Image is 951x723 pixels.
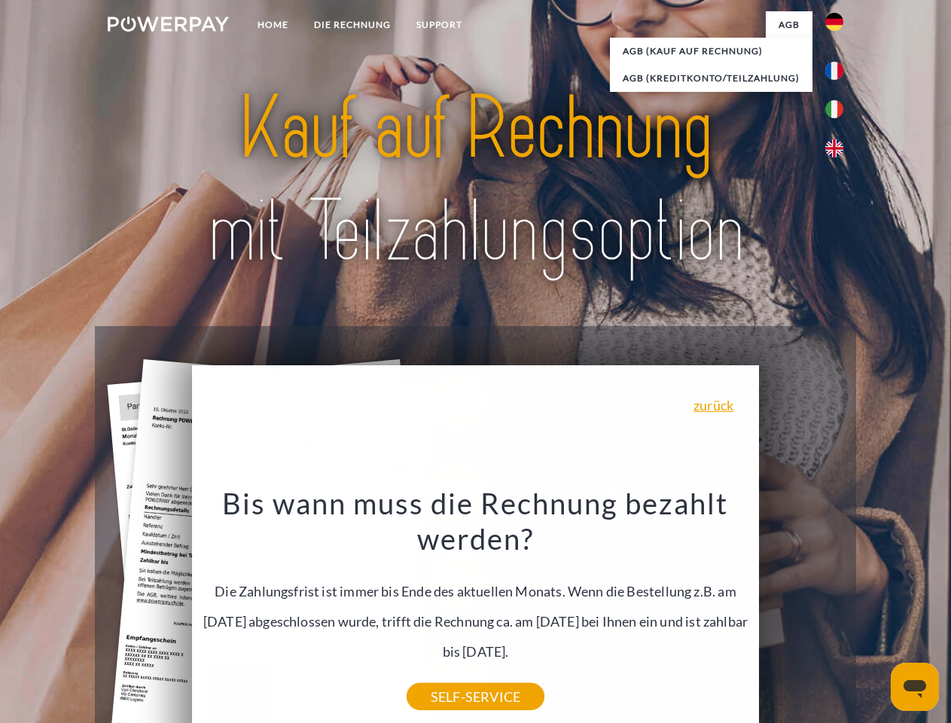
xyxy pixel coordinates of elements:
[201,485,751,557] h3: Bis wann muss die Rechnung bezahlt werden?
[610,38,812,65] a: AGB (Kauf auf Rechnung)
[108,17,229,32] img: logo-powerpay-white.svg
[610,65,812,92] a: AGB (Kreditkonto/Teilzahlung)
[144,72,807,288] img: title-powerpay_de.svg
[766,11,812,38] a: agb
[407,683,544,710] a: SELF-SERVICE
[201,485,751,697] div: Die Zahlungsfrist ist immer bis Ende des aktuellen Monats. Wenn die Bestellung z.B. am [DATE] abg...
[404,11,475,38] a: SUPPORT
[825,100,843,118] img: it
[825,139,843,157] img: en
[245,11,301,38] a: Home
[301,11,404,38] a: DIE RECHNUNG
[825,13,843,31] img: de
[891,663,939,711] iframe: Schaltfläche zum Öffnen des Messaging-Fensters
[825,62,843,80] img: fr
[693,398,733,412] a: zurück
